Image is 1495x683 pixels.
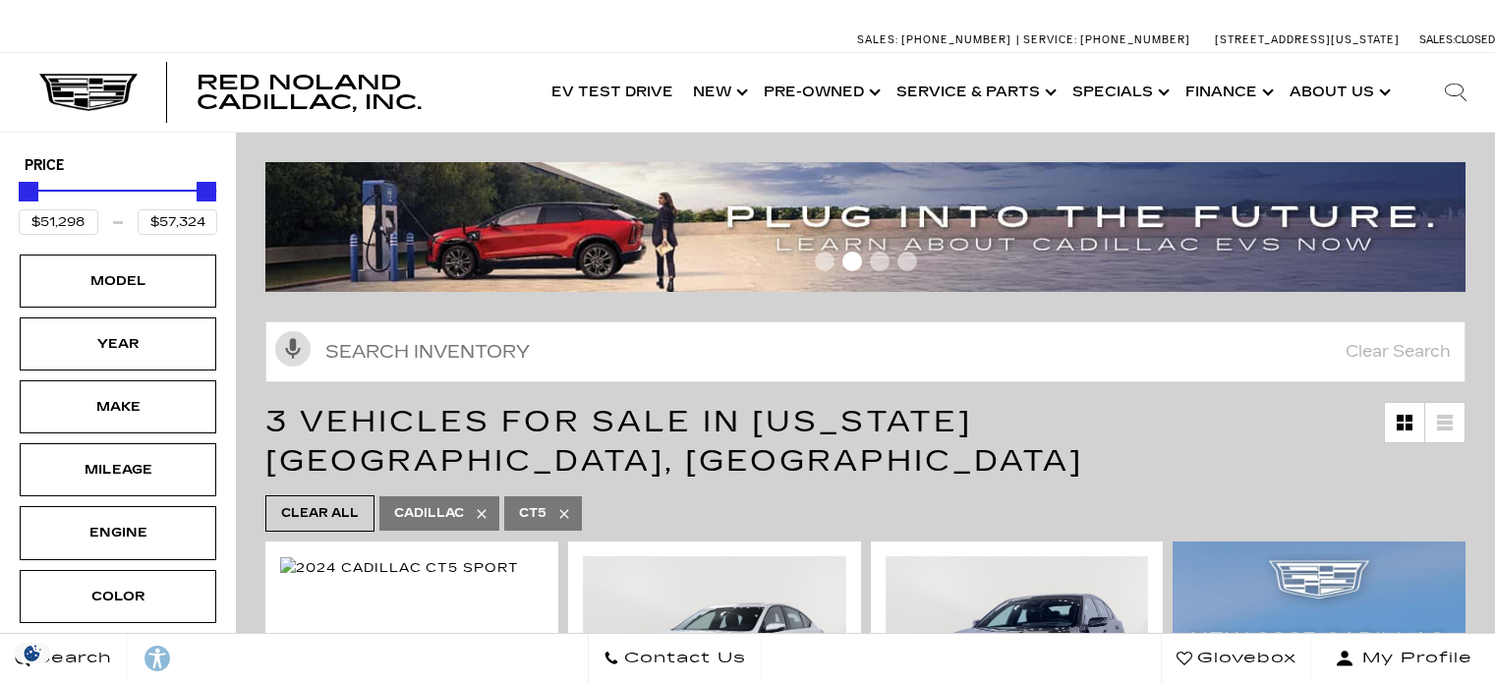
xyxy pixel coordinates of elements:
[1016,34,1195,45] a: Service: [PHONE_NUMBER]
[1215,33,1400,46] a: [STREET_ADDRESS][US_STATE]
[20,380,216,433] div: MakeMake
[1063,53,1176,132] a: Specials
[1455,33,1495,46] span: Closed
[280,557,519,579] img: 2024 Cadillac CT5 Sport
[519,501,546,526] span: CT5
[19,182,38,201] div: Minimum Price
[619,645,746,672] span: Contact Us
[842,252,862,271] span: Go to slide 2
[19,209,98,235] input: Minimum
[20,506,216,559] div: EngineEngine
[1312,634,1495,683] button: Open user profile menu
[281,501,359,526] span: Clear All
[754,53,887,132] a: Pre-Owned
[265,162,1480,292] img: ev-blog-post-banners4
[30,645,112,672] span: Search
[394,501,464,526] span: Cadillac
[69,522,167,543] div: Engine
[197,73,522,112] a: Red Noland Cadillac, Inc.
[901,33,1011,46] span: [PHONE_NUMBER]
[69,270,167,292] div: Model
[857,33,898,46] span: Sales:
[25,157,211,175] h5: Price
[1176,53,1280,132] a: Finance
[20,443,216,496] div: MileageMileage
[1080,33,1190,46] span: [PHONE_NUMBER]
[1280,53,1397,132] a: About Us
[20,317,216,370] div: YearYear
[897,252,917,271] span: Go to slide 4
[542,53,683,132] a: EV Test Drive
[20,255,216,308] div: ModelModel
[857,34,1016,45] a: Sales: [PHONE_NUMBER]
[69,459,167,481] div: Mileage
[10,643,55,663] section: Click to Open Cookie Consent Modal
[197,71,422,114] span: Red Noland Cadillac, Inc.
[887,53,1063,132] a: Service & Parts
[275,331,311,367] svg: Click to toggle on voice search
[69,586,167,607] div: Color
[1161,634,1312,683] a: Glovebox
[870,252,890,271] span: Go to slide 3
[39,74,138,111] img: Cadillac Dark Logo with Cadillac White Text
[20,570,216,623] div: ColorColor
[69,333,167,355] div: Year
[69,396,167,418] div: Make
[138,209,217,235] input: Maximum
[683,53,754,132] a: New
[1192,645,1296,672] span: Glovebox
[1354,645,1472,672] span: My Profile
[19,175,217,235] div: Price
[10,643,55,663] img: Opt-Out Icon
[1023,33,1077,46] span: Service:
[588,634,762,683] a: Contact Us
[815,252,834,271] span: Go to slide 1
[265,321,1466,382] input: Search Inventory
[265,404,1083,479] span: 3 Vehicles for Sale in [US_STATE][GEOGRAPHIC_DATA], [GEOGRAPHIC_DATA]
[1419,33,1455,46] span: Sales:
[197,182,216,201] div: Maximum Price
